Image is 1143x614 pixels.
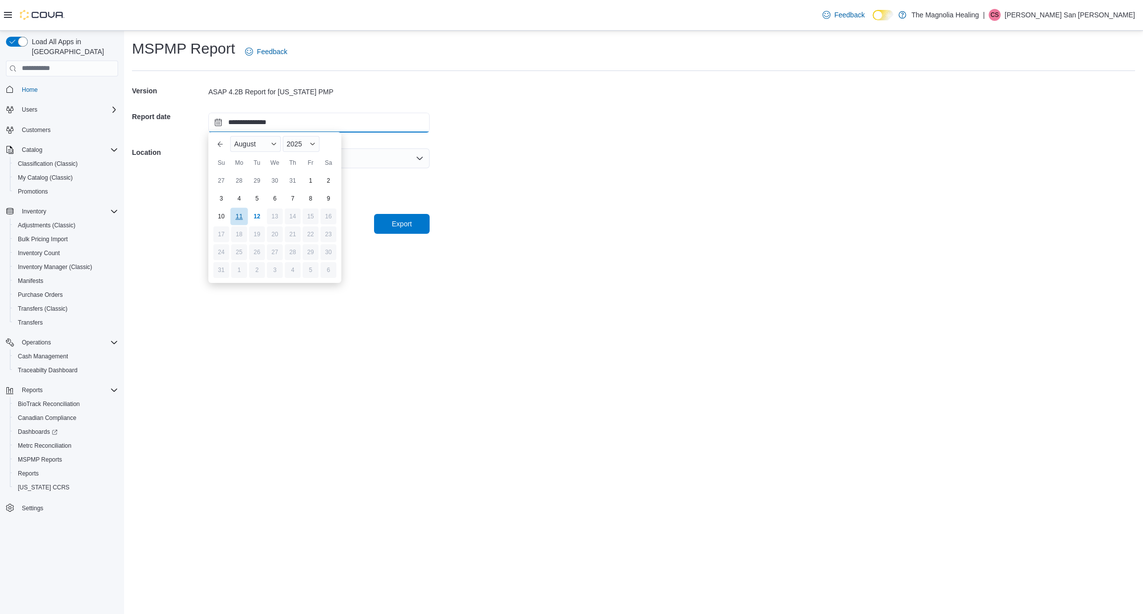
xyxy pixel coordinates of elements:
[873,10,893,20] input: Dark Mode
[18,337,55,348] button: Operations
[208,113,430,133] input: Press the down key to enter a popover containing a calendar. Press the escape key to close the po...
[834,10,865,20] span: Feedback
[14,158,118,170] span: Classification (Classic)
[132,107,206,127] h5: Report date
[14,303,71,315] a: Transfers (Classic)
[14,317,47,329] a: Transfers
[10,157,122,171] button: Classification (Classic)
[14,247,118,259] span: Inventory Count
[2,500,122,515] button: Settings
[14,261,96,273] a: Inventory Manager (Classic)
[14,261,118,273] span: Inventory Manager (Classic)
[231,226,247,242] div: day-18
[212,136,228,152] button: Previous Month
[320,262,336,278] div: day-6
[18,235,68,243] span: Bulk Pricing Import
[2,336,122,349] button: Operations
[303,262,318,278] div: day-5
[18,104,118,116] span: Users
[10,171,122,185] button: My Catalog (Classic)
[18,104,41,116] button: Users
[14,440,118,452] span: Metrc Reconciliation
[283,136,319,152] div: Button. Open the year selector. 2025 is currently selected.
[303,191,318,206] div: day-8
[267,208,283,224] div: day-13
[10,453,122,467] button: MSPMP Reports
[267,262,283,278] div: day-3
[249,244,265,260] div: day-26
[10,218,122,232] button: Adjustments (Classic)
[983,9,985,21] p: |
[10,260,122,274] button: Inventory Manager (Classic)
[303,244,318,260] div: day-29
[285,226,301,242] div: day-21
[234,140,256,148] span: August
[267,244,283,260] div: day-27
[991,9,999,21] span: CS
[230,136,281,152] div: Button. Open the month selector. August is currently selected.
[18,319,43,327] span: Transfers
[303,155,318,171] div: Fr
[285,262,301,278] div: day-4
[18,456,62,464] span: MSPMP Reports
[18,366,77,374] span: Traceabilty Dashboard
[22,86,38,94] span: Home
[267,173,283,189] div: day-30
[22,207,46,215] span: Inventory
[10,411,122,425] button: Canadian Compliance
[14,481,73,493] a: [US_STATE] CCRS
[213,226,229,242] div: day-17
[267,191,283,206] div: day-6
[303,226,318,242] div: day-22
[14,219,79,231] a: Adjustments (Classic)
[14,275,47,287] a: Manifests
[287,140,302,148] span: 2025
[320,226,336,242] div: day-23
[14,172,77,184] a: My Catalog (Classic)
[249,173,265,189] div: day-29
[18,352,68,360] span: Cash Management
[213,173,229,189] div: day-27
[10,302,122,316] button: Transfers (Classic)
[213,262,229,278] div: day-31
[212,172,337,279] div: August, 2025
[267,155,283,171] div: We
[18,249,60,257] span: Inventory Count
[231,173,247,189] div: day-28
[18,400,80,408] span: BioTrack Reconciliation
[18,124,55,136] a: Customers
[18,205,118,217] span: Inventory
[18,501,118,514] span: Settings
[10,316,122,330] button: Transfers
[18,384,118,396] span: Reports
[14,275,118,287] span: Manifests
[14,468,118,479] span: Reports
[18,144,46,156] button: Catalog
[18,84,42,96] a: Home
[22,386,43,394] span: Reports
[18,124,118,136] span: Customers
[213,244,229,260] div: day-24
[2,205,122,218] button: Inventory
[132,142,206,162] h5: Location
[320,173,336,189] div: day-2
[18,83,118,96] span: Home
[14,317,118,329] span: Transfers
[416,154,424,162] button: Open list of options
[231,262,247,278] div: day-1
[10,439,122,453] button: Metrc Reconciliation
[2,123,122,137] button: Customers
[20,10,64,20] img: Cova
[819,5,869,25] a: Feedback
[14,481,118,493] span: Washington CCRS
[303,208,318,224] div: day-15
[18,188,48,196] span: Promotions
[14,289,67,301] a: Purchase Orders
[14,398,118,410] span: BioTrack Reconciliation
[285,191,301,206] div: day-7
[14,426,62,438] a: Dashboards
[14,468,43,479] a: Reports
[989,9,1001,21] div: Christopher San Felipe
[1005,9,1135,21] p: [PERSON_NAME] San [PERSON_NAME]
